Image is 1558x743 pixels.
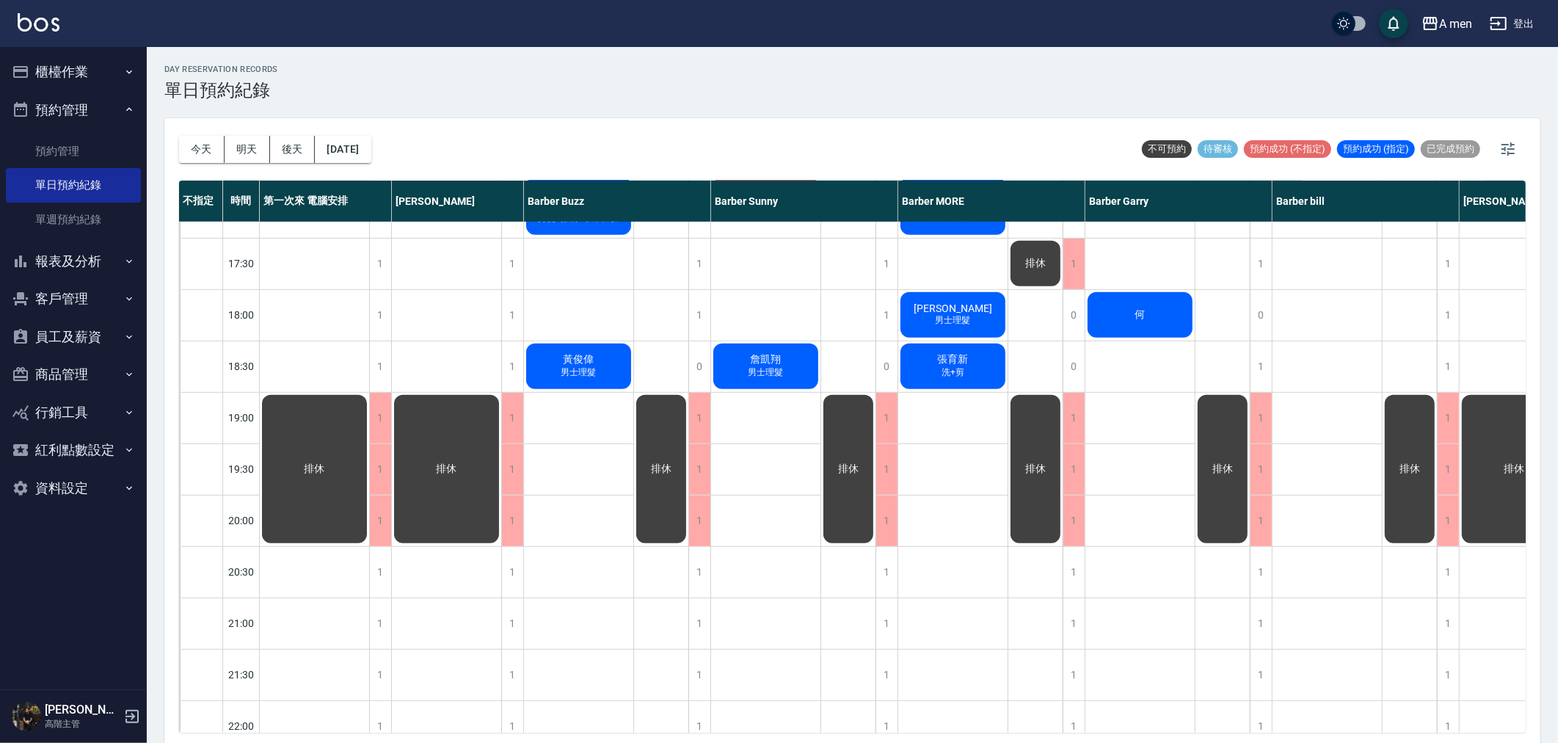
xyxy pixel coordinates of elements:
[1063,650,1085,700] div: 1
[1437,393,1459,443] div: 1
[6,242,141,280] button: 報表及分析
[501,496,523,546] div: 1
[302,463,328,476] span: 排休
[1437,239,1459,289] div: 1
[1063,290,1085,341] div: 0
[1250,598,1272,649] div: 1
[6,91,141,129] button: 預約管理
[1250,393,1272,443] div: 1
[1085,181,1273,222] div: Barber Garry
[369,598,391,649] div: 1
[501,393,523,443] div: 1
[501,239,523,289] div: 1
[501,547,523,598] div: 1
[1250,239,1272,289] div: 1
[1063,393,1085,443] div: 1
[223,598,260,649] div: 21:00
[1337,142,1415,156] span: 預約成功 (指定)
[1063,444,1085,495] div: 1
[688,650,710,700] div: 1
[1209,463,1236,476] span: 排休
[1421,142,1480,156] span: 已完成預約
[223,289,260,341] div: 18:00
[6,318,141,356] button: 員工及薪資
[223,495,260,546] div: 20:00
[260,181,392,222] div: 第一次來 電腦安排
[711,181,898,222] div: Barber Sunny
[223,546,260,598] div: 20:30
[369,496,391,546] div: 1
[369,650,391,700] div: 1
[876,496,898,546] div: 1
[1250,341,1272,392] div: 1
[1063,496,1085,546] div: 1
[688,547,710,598] div: 1
[835,463,862,476] span: 排休
[6,134,141,168] a: 預約管理
[501,598,523,649] div: 1
[315,136,371,163] button: [DATE]
[223,443,260,495] div: 19:30
[369,341,391,392] div: 1
[935,353,972,366] span: 張育新
[688,393,710,443] div: 1
[1437,496,1459,546] div: 1
[688,290,710,341] div: 1
[1063,341,1085,392] div: 0
[561,353,597,366] span: 黃俊偉
[688,341,710,392] div: 0
[911,302,995,314] span: [PERSON_NAME]
[524,181,711,222] div: Barber Buzz
[501,650,523,700] div: 1
[1273,181,1460,222] div: Barber bill
[1198,142,1238,156] span: 待審核
[1437,598,1459,649] div: 1
[688,598,710,649] div: 1
[1437,650,1459,700] div: 1
[6,431,141,469] button: 紅利點數設定
[1063,598,1085,649] div: 1
[369,444,391,495] div: 1
[876,341,898,392] div: 0
[876,393,898,443] div: 1
[45,703,120,717] h5: [PERSON_NAME]
[223,392,260,443] div: 19:00
[270,136,316,163] button: 後天
[179,181,223,222] div: 不指定
[1250,547,1272,598] div: 1
[558,366,600,379] span: 男士理髮
[1501,463,1528,476] span: 排休
[876,444,898,495] div: 1
[369,393,391,443] div: 1
[6,469,141,507] button: 資料設定
[45,717,120,731] p: 高階主管
[1484,10,1540,37] button: 登出
[6,355,141,394] button: 商品管理
[6,280,141,318] button: 客戶管理
[688,239,710,289] div: 1
[648,463,674,476] span: 排休
[1439,15,1472,33] div: A men
[898,181,1085,222] div: Barber MORE
[933,314,974,327] span: 男士理髮
[1437,547,1459,598] div: 1
[1022,463,1049,476] span: 排休
[1397,463,1423,476] span: 排休
[1022,257,1049,270] span: 排休
[1132,308,1149,322] span: 何
[1416,9,1478,39] button: A men
[1250,496,1272,546] div: 1
[1437,290,1459,341] div: 1
[164,80,278,101] h3: 單日預約紀錄
[501,444,523,495] div: 1
[1250,444,1272,495] div: 1
[392,181,524,222] div: [PERSON_NAME]
[223,181,260,222] div: 時間
[179,136,225,163] button: 今天
[939,366,967,379] span: 洗+剪
[6,168,141,202] a: 單日預約紀錄
[876,547,898,598] div: 1
[1142,142,1192,156] span: 不可預約
[876,598,898,649] div: 1
[18,13,59,32] img: Logo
